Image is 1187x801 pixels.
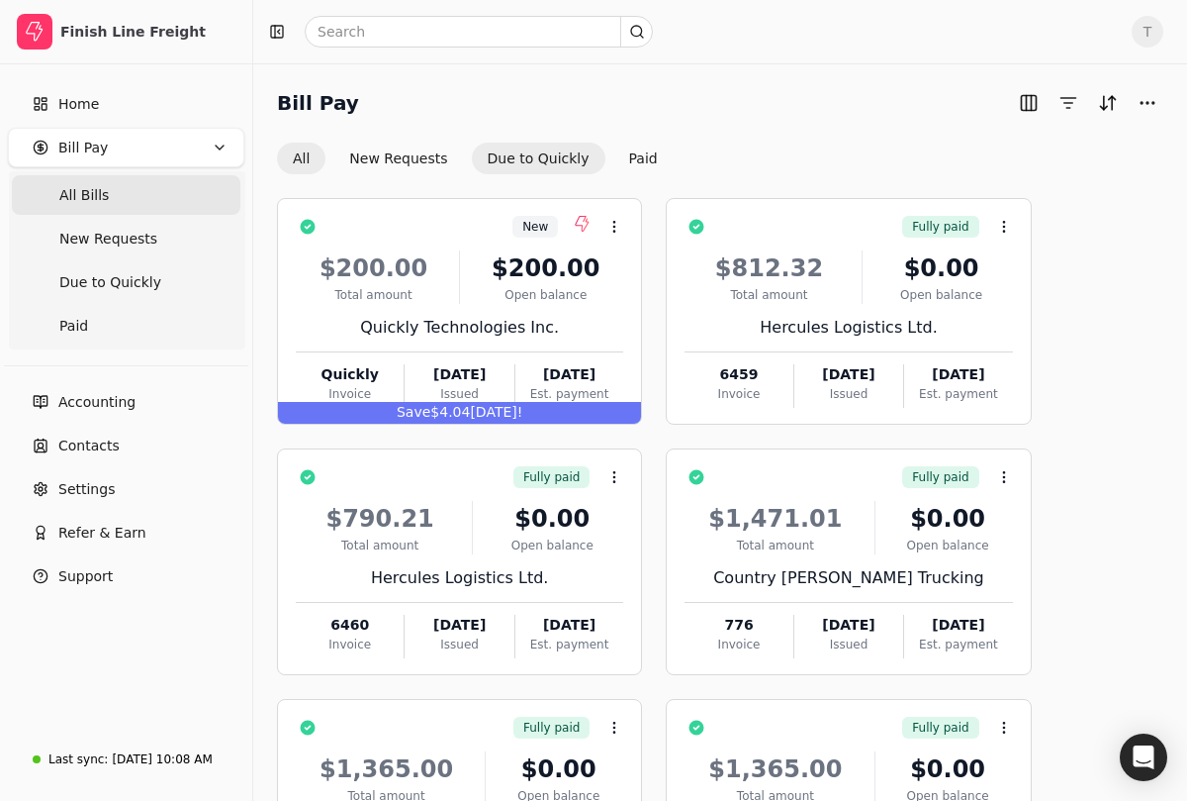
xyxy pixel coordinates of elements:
[515,364,623,385] div: [DATE]
[515,385,623,403] div: Est. payment
[58,566,113,587] span: Support
[685,364,792,385] div: 6459
[277,143,325,174] button: All
[685,501,866,537] div: $1,471.01
[481,537,623,554] div: Open balance
[685,316,1012,340] div: Hercules Logistics Ltd.
[8,382,244,422] a: Accounting
[685,615,792,636] div: 776
[685,537,866,554] div: Total amount
[296,501,464,537] div: $790.21
[333,143,463,174] button: New Requests
[1092,87,1124,119] button: Sort
[904,364,1012,385] div: [DATE]
[8,556,244,596] button: Support
[685,286,853,304] div: Total amount
[277,87,359,119] h2: Bill Pay
[8,426,244,465] a: Contacts
[1132,87,1163,119] button: More
[12,175,240,215] a: All Bills
[296,250,451,286] div: $200.00
[685,566,1012,590] div: Country [PERSON_NAME] Trucking
[515,636,623,653] div: Est. payment
[296,286,451,304] div: Total amount
[685,250,853,286] div: $812.32
[794,385,903,403] div: Issued
[296,537,464,554] div: Total amount
[685,751,866,787] div: $1,365.00
[58,523,146,544] span: Refer & Earn
[912,468,968,486] span: Fully paid
[522,218,548,236] span: New
[58,138,108,158] span: Bill Pay
[1132,16,1163,48] button: T
[468,286,623,304] div: Open balance
[305,16,653,48] input: Search
[468,250,623,286] div: $200.00
[12,306,240,346] a: Paid
[405,615,513,636] div: [DATE]
[794,615,903,636] div: [DATE]
[883,501,1013,537] div: $0.00
[296,385,404,403] div: Invoice
[296,566,623,590] div: Hercules Logistics Ltd.
[1120,734,1167,781] div: Open Intercom Messenger
[278,402,641,424] div: $4.04
[472,143,605,174] button: Due to Quickly
[870,286,1013,304] div: Open balance
[494,751,623,787] div: $0.00
[277,143,674,174] div: Invoice filter options
[112,751,212,768] div: [DATE] 10:08 AM
[58,436,120,456] span: Contacts
[296,615,404,636] div: 6460
[397,404,430,420] span: Save
[59,272,161,293] span: Due to Quickly
[883,751,1013,787] div: $0.00
[296,364,404,385] div: Quickly
[904,385,1012,403] div: Est. payment
[870,250,1013,286] div: $0.00
[515,615,623,636] div: [DATE]
[8,84,244,124] a: Home
[912,719,968,737] span: Fully paid
[685,636,792,653] div: Invoice
[58,94,99,115] span: Home
[59,185,109,206] span: All Bills
[58,392,136,413] span: Accounting
[59,316,88,337] span: Paid
[685,385,792,403] div: Invoice
[296,316,623,340] div: Quickly Technologies Inc.
[8,742,244,777] a: Last sync:[DATE] 10:08 AM
[405,385,513,403] div: Issued
[8,513,244,552] button: Refer & Earn
[912,218,968,236] span: Fully paid
[904,615,1012,636] div: [DATE]
[883,537,1013,554] div: Open balance
[405,636,513,653] div: Issued
[60,22,235,42] div: Finish Line Freight
[8,128,244,167] button: Bill Pay
[481,501,623,537] div: $0.00
[58,479,115,500] span: Settings
[12,262,240,302] a: Due to Quickly
[794,364,903,385] div: [DATE]
[48,751,108,768] div: Last sync:
[8,469,244,509] a: Settings
[470,404,522,420] span: [DATE]!
[794,636,903,653] div: Issued
[904,636,1012,653] div: Est. payment
[296,636,404,653] div: Invoice
[523,719,580,737] span: Fully paid
[12,219,240,258] a: New Requests
[59,229,157,250] span: New Requests
[296,751,477,787] div: $1,365.00
[523,468,580,486] span: Fully paid
[405,364,513,385] div: [DATE]
[613,143,674,174] button: Paid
